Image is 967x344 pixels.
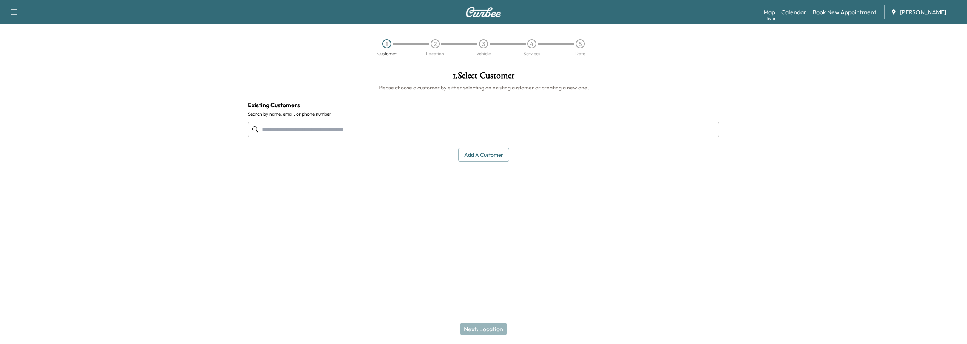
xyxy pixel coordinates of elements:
[377,51,397,56] div: Customer
[382,39,391,48] div: 1
[248,71,719,84] h1: 1 . Select Customer
[767,15,775,21] div: Beta
[248,111,719,117] label: Search by name, email, or phone number
[524,51,540,56] div: Services
[431,39,440,48] div: 2
[575,51,585,56] div: Date
[426,51,444,56] div: Location
[479,39,488,48] div: 3
[465,7,502,17] img: Curbee Logo
[248,100,719,110] h4: Existing Customers
[900,8,946,17] span: [PERSON_NAME]
[248,84,719,91] h6: Please choose a customer by either selecting an existing customer or creating a new one.
[813,8,876,17] a: Book New Appointment
[458,148,509,162] button: Add a customer
[576,39,585,48] div: 5
[527,39,536,48] div: 4
[763,8,775,17] a: MapBeta
[476,51,491,56] div: Vehicle
[781,8,806,17] a: Calendar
